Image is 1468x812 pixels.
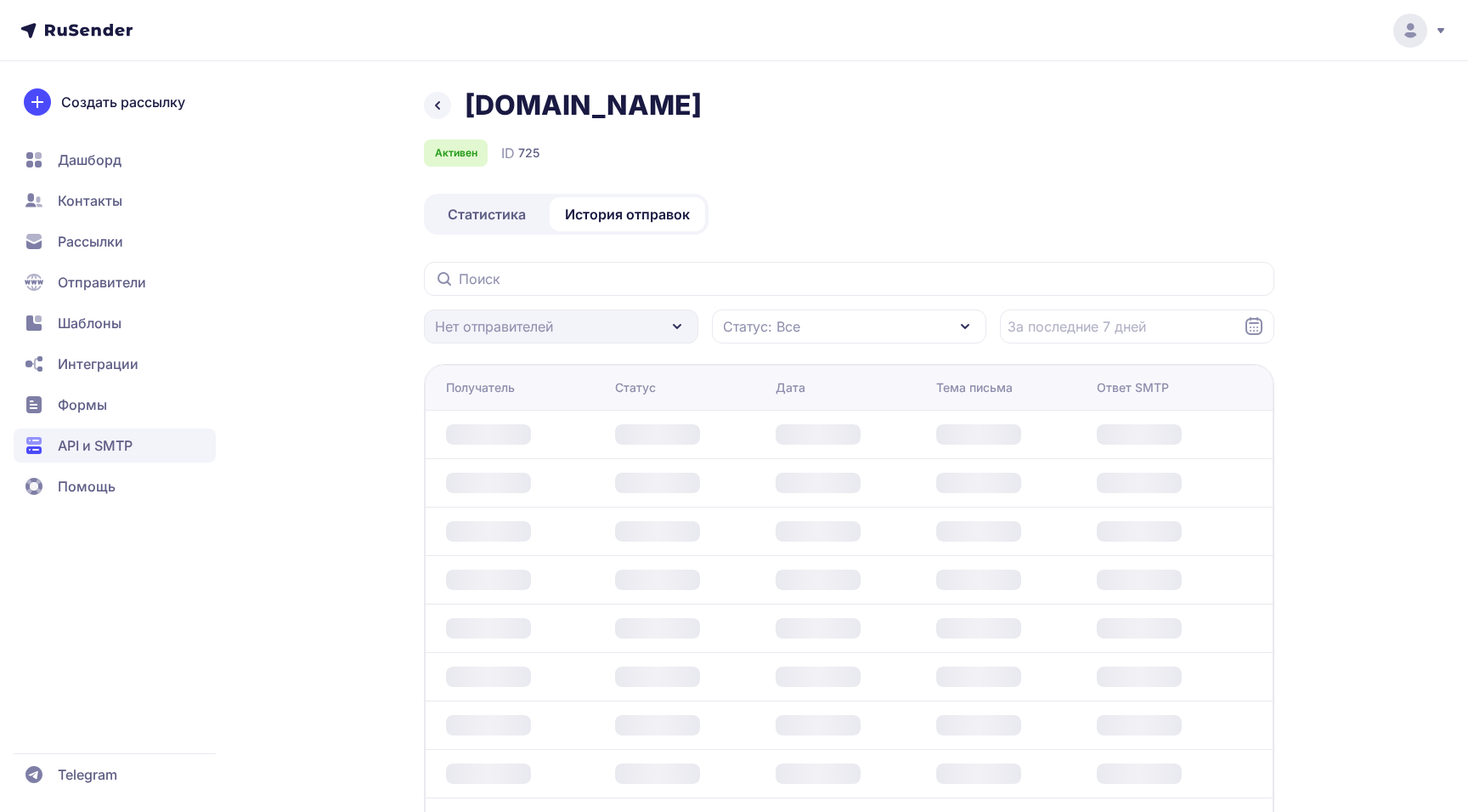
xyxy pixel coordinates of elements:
a: Статистика [427,197,546,231]
div: Получатель [446,379,515,396]
span: Интеграции [58,354,138,374]
div: ID [501,143,539,163]
span: Контакты [58,190,122,211]
span: Рассылки [58,231,123,252]
span: Создать рассылку [61,92,185,112]
input: Поиск [424,262,1274,296]
input: Datepicker input [1000,309,1274,344]
a: История отправок [550,197,705,231]
span: Telegram [58,764,117,785]
h1: [DOMAIN_NAME] [465,88,702,122]
div: Статус [615,379,656,396]
a: Telegram [14,758,216,792]
div: Ответ SMTP [1097,379,1169,396]
div: Тема письма [936,379,1013,396]
span: Статус: Все [723,316,800,337]
span: Формы [58,395,107,415]
span: История отправок [565,204,690,224]
span: Статистика [448,204,526,224]
span: Шаблоны [58,313,121,333]
span: Активен [435,146,477,160]
span: Помощь [58,476,116,497]
div: Дата [776,379,805,396]
span: Отправители [58,272,146,292]
span: Дашборд [58,150,121,170]
span: API и SMTP [58,435,133,456]
span: 725 [518,145,539,162]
